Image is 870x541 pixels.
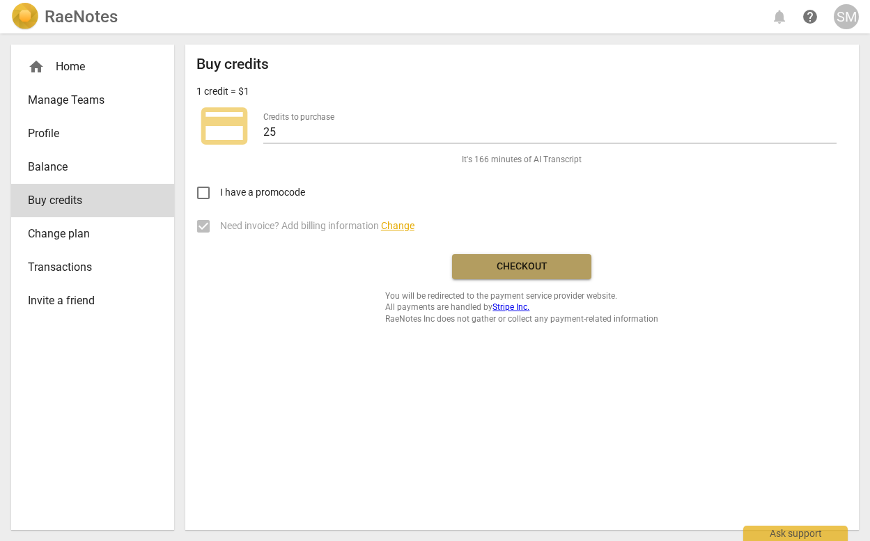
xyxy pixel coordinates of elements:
div: Ask support [743,526,848,541]
a: Invite a friend [11,284,174,317]
button: SM [834,4,859,29]
span: help [802,8,818,25]
a: Transactions [11,251,174,284]
div: Home [28,58,146,75]
span: Balance [28,159,146,175]
span: Profile [28,125,146,142]
span: Invite a friend [28,292,146,309]
span: home [28,58,45,75]
span: Need invoice? Add billing information [220,219,414,233]
a: Help [798,4,823,29]
a: Change plan [11,217,174,251]
button: Checkout [452,254,591,279]
span: Transactions [28,259,146,276]
span: Change [381,220,414,231]
span: I have a promocode [220,185,305,200]
span: It's 166 minutes of AI Transcript [462,154,582,166]
div: Home [11,50,174,84]
h2: Buy credits [196,56,269,73]
span: You will be redirected to the payment service provider website. All payments are handled by RaeNo... [385,290,658,325]
img: Logo [11,3,39,31]
a: LogoRaeNotes [11,3,118,31]
label: Credits to purchase [263,113,334,121]
span: Buy credits [28,192,146,209]
span: credit_card [196,98,252,154]
a: Balance [11,150,174,184]
span: Manage Teams [28,92,146,109]
span: Change plan [28,226,146,242]
p: 1 credit = $1 [196,84,249,99]
h2: RaeNotes [45,7,118,26]
a: Profile [11,117,174,150]
a: Buy credits [11,184,174,217]
a: Manage Teams [11,84,174,117]
a: Stripe Inc. [492,302,529,312]
span: Checkout [463,260,580,274]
